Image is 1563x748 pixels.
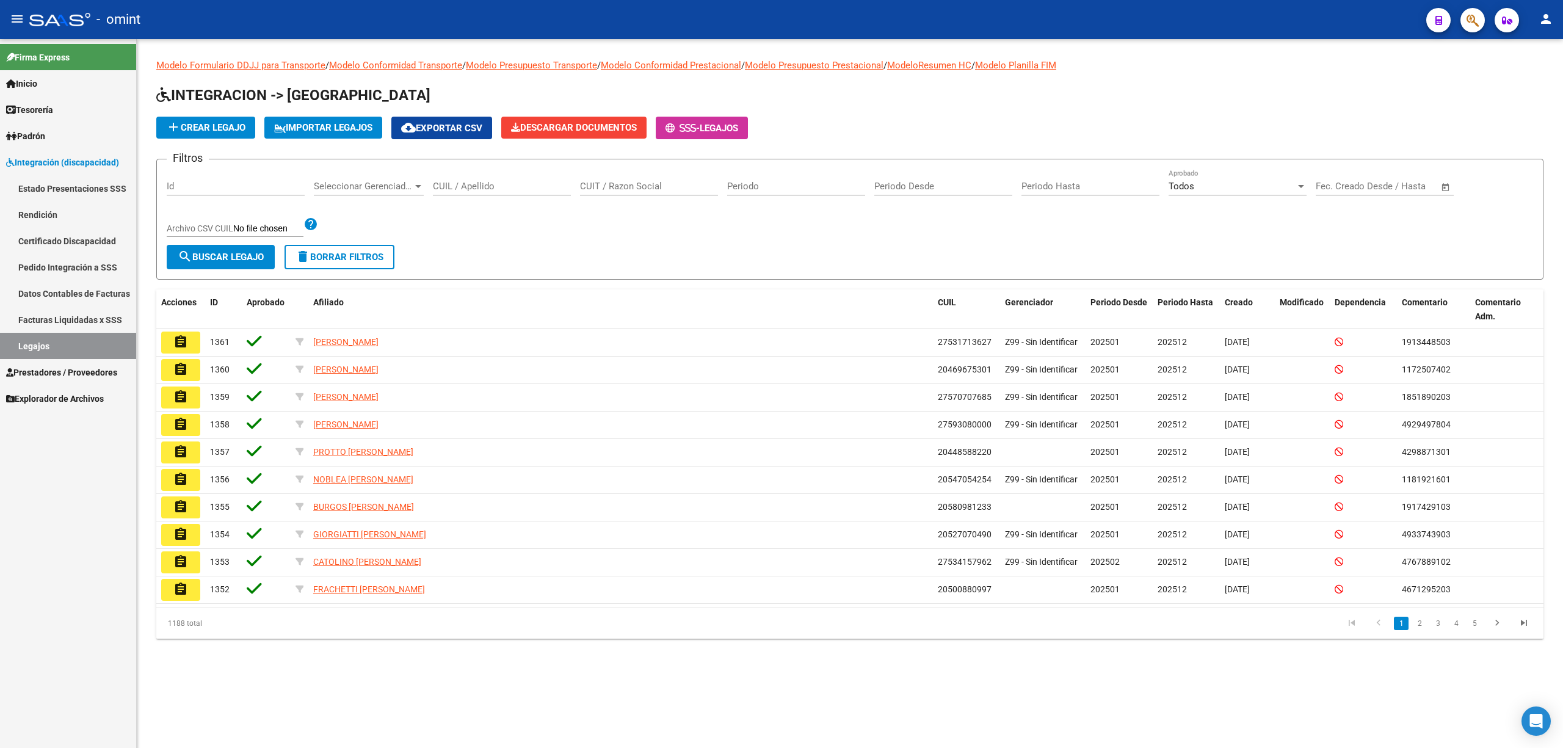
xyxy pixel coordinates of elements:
span: Modificado [1280,297,1324,307]
mat-icon: assignment [173,390,188,404]
a: 3 [1431,617,1445,630]
span: 1851890203 [1402,392,1451,402]
span: Z99 - Sin Identificar [1005,365,1078,374]
datatable-header-cell: Aprobado [242,289,291,330]
span: Buscar Legajo [178,252,264,263]
span: 202501 [1090,337,1120,347]
span: Exportar CSV [401,123,482,134]
span: Creado [1225,297,1253,307]
span: NOBLEA [PERSON_NAME] [313,474,413,484]
li: page 2 [1410,613,1429,634]
span: 27570707685 [938,392,992,402]
span: 20580981233 [938,502,992,512]
span: 4767889102 [1402,557,1451,567]
li: page 1 [1392,613,1410,634]
h3: Filtros [167,150,209,167]
mat-icon: menu [10,12,24,26]
span: Legajos [700,123,738,134]
span: ID [210,297,218,307]
span: 1353 [210,557,230,567]
a: go to last page [1512,617,1536,630]
span: 1357 [210,447,230,457]
mat-icon: add [166,120,181,134]
span: Periodo Hasta [1158,297,1213,307]
span: 1917429103 [1402,502,1451,512]
span: [PERSON_NAME] [313,365,379,374]
span: 202512 [1158,392,1187,402]
span: 202501 [1090,419,1120,429]
span: Comentario [1402,297,1448,307]
a: Modelo Presupuesto Transporte [466,60,597,71]
button: Buscar Legajo [167,245,275,269]
a: Modelo Planilla FIM [975,60,1056,71]
span: IMPORTAR LEGAJOS [274,122,372,133]
span: [DATE] [1225,474,1250,484]
datatable-header-cell: Periodo Hasta [1153,289,1220,330]
span: [DATE] [1225,337,1250,347]
span: [DATE] [1225,419,1250,429]
datatable-header-cell: Creado [1220,289,1275,330]
mat-icon: assignment [173,417,188,432]
span: 27534157962 [938,557,992,567]
span: Firma Express [6,51,70,64]
span: Aprobado [247,297,285,307]
span: 202512 [1158,419,1187,429]
a: 5 [1467,617,1482,630]
span: [PERSON_NAME] [313,392,379,402]
span: [DATE] [1225,447,1250,457]
a: go to first page [1340,617,1363,630]
button: -Legajos [656,117,748,139]
a: go to next page [1485,617,1509,630]
span: 202501 [1090,474,1120,484]
mat-icon: cloud_download [401,120,416,135]
datatable-header-cell: Comentario Adm. [1470,289,1543,330]
span: Tesorería [6,103,53,117]
span: Prestadores / Proveedores [6,366,117,379]
span: 202501 [1090,584,1120,594]
span: Gerenciador [1005,297,1053,307]
span: 27593080000 [938,419,992,429]
span: 202512 [1158,365,1187,374]
span: 202512 [1158,337,1187,347]
span: 202502 [1090,557,1120,567]
datatable-header-cell: Afiliado [308,289,933,330]
span: 4933743903 [1402,529,1451,539]
span: Seleccionar Gerenciador [314,181,413,192]
span: Z99 - Sin Identificar [1005,392,1078,402]
span: 202501 [1090,502,1120,512]
mat-icon: assignment [173,554,188,569]
span: Z99 - Sin Identificar [1005,529,1078,539]
span: Inicio [6,77,37,90]
span: 20547054254 [938,474,992,484]
span: 202501 [1090,529,1120,539]
span: 202501 [1090,447,1120,457]
span: 4671295203 [1402,584,1451,594]
span: 202512 [1158,529,1187,539]
span: Borrar Filtros [296,252,383,263]
span: Acciones [161,297,197,307]
span: Z99 - Sin Identificar [1005,419,1078,429]
span: [DATE] [1225,584,1250,594]
span: [PERSON_NAME] [313,419,379,429]
span: Integración (discapacidad) [6,156,119,169]
datatable-header-cell: Periodo Desde [1086,289,1153,330]
li: page 4 [1447,613,1465,634]
li: page 5 [1465,613,1484,634]
span: Archivo CSV CUIL [167,223,233,233]
a: go to previous page [1367,617,1390,630]
span: [DATE] [1225,392,1250,402]
span: Z99 - Sin Identificar [1005,337,1078,347]
span: 4929497804 [1402,419,1451,429]
span: - [665,123,700,134]
span: CUIL [938,297,956,307]
span: Crear Legajo [166,122,245,133]
a: 2 [1412,617,1427,630]
datatable-header-cell: Acciones [156,289,205,330]
span: 1172507402 [1402,365,1451,374]
span: GIORGIATTI [PERSON_NAME] [313,529,426,539]
span: 202512 [1158,584,1187,594]
button: Crear Legajo [156,117,255,139]
datatable-header-cell: ID [205,289,242,330]
span: [DATE] [1225,365,1250,374]
a: Modelo Conformidad Transporte [329,60,462,71]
